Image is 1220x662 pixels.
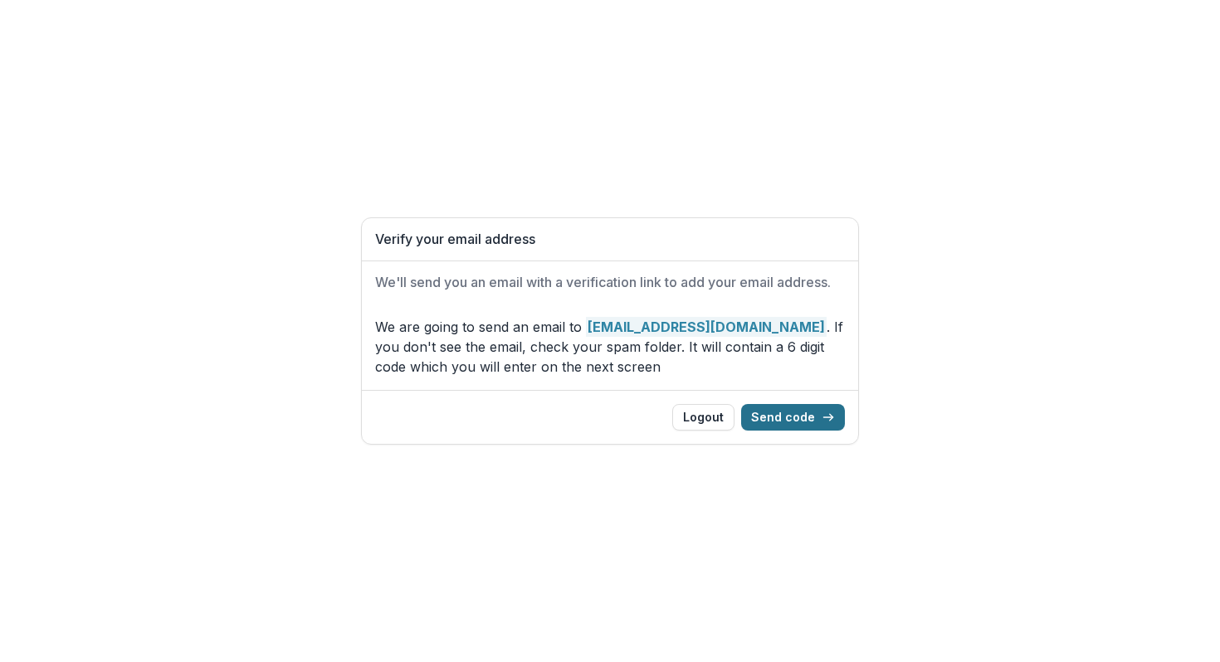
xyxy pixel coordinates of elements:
p: We are going to send an email to . If you don't see the email, check your spam folder. It will co... [375,317,845,377]
button: Send code [741,404,845,431]
h2: We'll send you an email with a verification link to add your email address. [375,275,845,290]
h1: Verify your email address [375,231,845,247]
strong: [EMAIL_ADDRESS][DOMAIN_NAME] [586,317,827,337]
button: Logout [672,404,734,431]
